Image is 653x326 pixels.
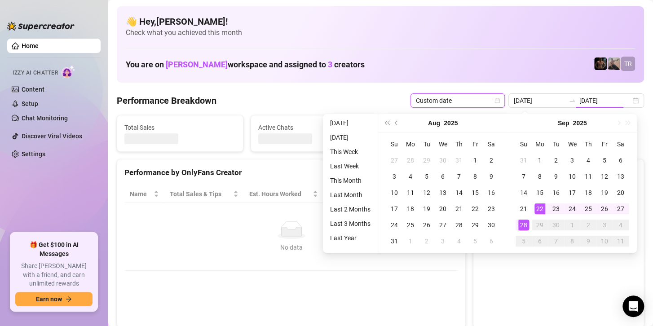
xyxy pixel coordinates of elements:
img: Trent [594,57,607,70]
a: Chat Monitoring [22,115,68,122]
a: Content [22,86,44,93]
span: [PERSON_NAME] [166,60,228,69]
button: Earn nowarrow-right [15,292,93,306]
span: Custom date [416,94,499,107]
a: Setup [22,100,38,107]
div: Performance by OnlyFans Creator [124,167,458,179]
span: Total Sales [124,123,236,132]
h4: Performance Breakdown [117,94,216,107]
h4: 👋 Hey, [PERSON_NAME] ! [126,15,635,28]
span: 3 [328,60,332,69]
span: Share [PERSON_NAME] with a friend, and earn unlimited rewards [15,262,93,288]
div: Open Intercom Messenger [622,295,644,317]
span: to [569,97,576,104]
a: Discover Viral Videos [22,132,82,140]
h1: You are on workspace and assigned to creators [126,60,365,70]
th: Name [124,185,164,203]
span: arrow-right [66,296,72,302]
span: Izzy AI Chatter [13,69,58,77]
th: Sales / Hour [323,185,384,203]
th: Total Sales & Tips [164,185,244,203]
a: Settings [22,150,45,158]
span: TR [624,59,632,69]
span: Chat Conversion [389,189,446,199]
span: Total Sales & Tips [170,189,231,199]
input: Start date [514,96,565,106]
span: Messages Sent [392,123,503,132]
div: Sales by OnlyFans Creator [481,167,636,179]
span: 🎁 Get $100 in AI Messages [15,241,93,258]
th: Chat Conversion [384,185,458,203]
span: calendar [494,98,500,103]
span: Earn now [36,295,62,303]
div: No data [133,242,449,252]
img: logo-BBDzfeDw.svg [7,22,75,31]
input: End date [579,96,631,106]
span: Check what you achieved this month [126,28,635,38]
span: Sales / Hour [329,189,371,199]
span: Active Chats [258,123,370,132]
img: AI Chatter [62,65,75,78]
span: swap-right [569,97,576,104]
img: LC [608,57,620,70]
div: Est. Hours Worked [249,189,311,199]
span: Name [130,189,152,199]
a: Home [22,42,39,49]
